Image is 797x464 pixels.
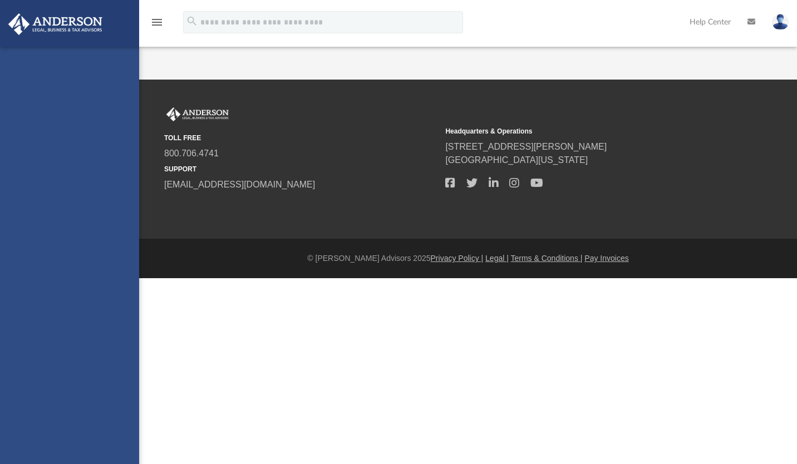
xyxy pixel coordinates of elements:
[164,133,437,143] small: TOLL FREE
[150,16,164,29] i: menu
[584,254,628,263] a: Pay Invoices
[772,14,789,30] img: User Pic
[150,21,164,29] a: menu
[164,107,231,122] img: Anderson Advisors Platinum Portal
[139,253,797,264] div: © [PERSON_NAME] Advisors 2025
[5,13,106,35] img: Anderson Advisors Platinum Portal
[445,126,719,136] small: Headquarters & Operations
[445,155,588,165] a: [GEOGRAPHIC_DATA][US_STATE]
[511,254,583,263] a: Terms & Conditions |
[164,149,219,158] a: 800.706.4741
[164,164,437,174] small: SUPPORT
[186,15,198,27] i: search
[164,180,315,189] a: [EMAIL_ADDRESS][DOMAIN_NAME]
[485,254,509,263] a: Legal |
[445,142,607,151] a: [STREET_ADDRESS][PERSON_NAME]
[431,254,484,263] a: Privacy Policy |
